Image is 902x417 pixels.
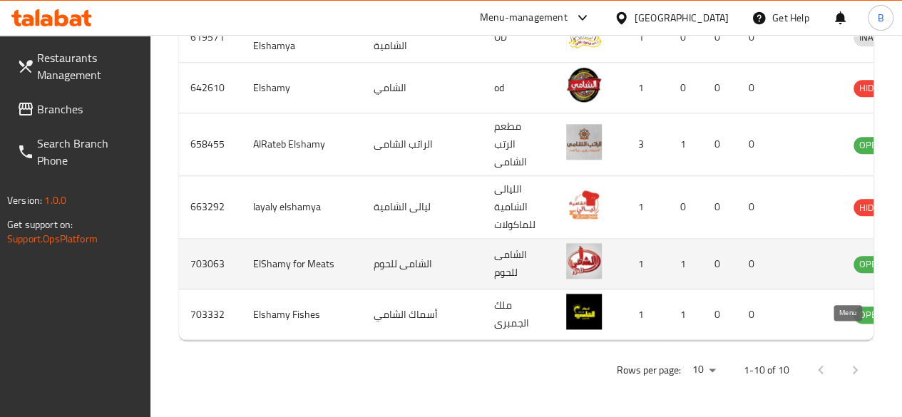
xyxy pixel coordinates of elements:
[854,137,888,153] span: OPEN
[737,63,772,113] td: 0
[669,113,703,176] td: 1
[362,63,483,113] td: الشامي
[617,361,681,379] p: Rows per page:
[179,239,242,289] td: 703063
[669,63,703,113] td: 0
[854,200,896,216] span: HIDDEN
[362,176,483,239] td: ليالى الشامية
[483,176,555,239] td: الليالى الشامية للماكولات
[703,176,737,239] td: 0
[483,239,555,289] td: الشامى للحوم
[877,10,883,26] span: B
[619,176,669,239] td: 1
[37,49,139,83] span: Restaurants Management
[669,289,703,340] td: 1
[737,239,772,289] td: 0
[242,289,362,340] td: Elshamy Fishes
[854,29,902,46] span: INACTIVE
[854,256,888,273] div: OPEN
[854,80,896,96] span: HIDDEN
[7,230,98,248] a: Support.OpsPlatform
[6,41,150,92] a: Restaurants Management
[566,294,602,329] img: Elshamy Fishes
[703,63,737,113] td: 0
[483,63,555,113] td: od
[7,215,73,234] span: Get support on:
[744,361,789,379] p: 1-10 of 10
[566,243,602,279] img: ElShamy for Meats
[566,124,602,160] img: AlRateb Elshamy
[566,187,602,222] img: layaly elshamya
[362,289,483,340] td: أسماك الشامي
[737,113,772,176] td: 0
[669,239,703,289] td: 1
[619,12,669,63] td: 1
[703,12,737,63] td: 0
[619,289,669,340] td: 1
[37,101,139,118] span: Branches
[854,256,888,272] span: OPEN
[854,80,896,97] div: HIDDEN
[619,63,669,113] td: 1
[703,289,737,340] td: 0
[854,307,888,323] span: OPEN
[179,289,242,340] td: 703332
[703,113,737,176] td: 0
[362,239,483,289] td: الشامى للحوم
[242,176,362,239] td: layaly elshamya
[854,199,896,216] div: HIDDEN
[703,239,737,289] td: 0
[619,239,669,289] td: 1
[483,289,555,340] td: ملك الجمبرى
[854,137,888,154] div: OPEN
[179,63,242,113] td: 642610
[6,92,150,126] a: Branches
[6,126,150,177] a: Search Branch Phone
[737,12,772,63] td: 0
[737,289,772,340] td: 0
[566,67,602,103] img: Elshamy
[179,12,242,63] td: 619571
[480,9,568,26] div: Menu-management
[179,113,242,176] td: 658455
[669,176,703,239] td: 0
[483,12,555,63] td: OD
[7,191,42,210] span: Version:
[362,113,483,176] td: الراتب الشامى
[619,113,669,176] td: 3
[483,113,555,176] td: مطعم الرتب الشامى
[635,10,729,26] div: [GEOGRAPHIC_DATA]
[37,135,139,169] span: Search Branch Phone
[44,191,66,210] span: 1.0.0
[362,12,483,63] td: بكة للمأكولات الشامية
[737,176,772,239] td: 0
[242,113,362,176] td: AlRateb Elshamy
[669,12,703,63] td: 0
[242,63,362,113] td: Elshamy
[687,359,721,381] div: Rows per page:
[242,239,362,289] td: ElShamy for Meats
[242,12,362,63] td: Bakkah Llmakolat Elshamya
[179,176,242,239] td: 663292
